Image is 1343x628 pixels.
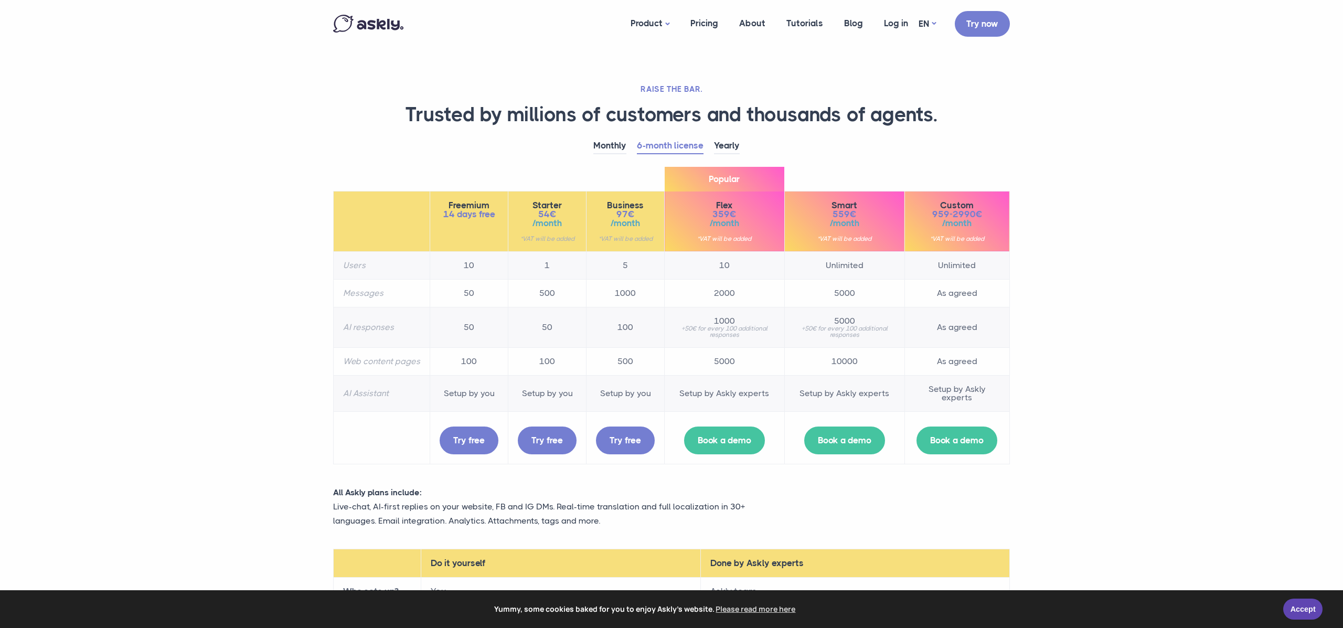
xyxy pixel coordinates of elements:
td: Setup by you [430,375,508,411]
a: 6-month license [637,138,704,154]
td: Unlimited [904,251,1009,279]
a: Tutorials [776,3,834,44]
td: Askly team [701,578,1010,606]
span: /month [674,219,775,228]
td: Setup by Askly experts [904,375,1009,411]
a: Try now [955,11,1010,37]
span: /month [518,219,577,228]
span: /month [914,219,1000,228]
a: learn more about cookies [715,601,797,617]
p: Live-chat, AI-first replies on your website, FB and IG DMs. Real-time translation and full locali... [333,499,779,528]
a: Book a demo [804,427,885,454]
td: 5000 [784,279,904,307]
small: +50€ for every 100 additional responses [794,325,895,338]
span: /month [794,219,895,228]
span: Yummy, some cookies baked for you to enjoy Askly's website. [15,601,1276,617]
small: *VAT will be added [914,236,1000,242]
td: Setup by you [587,375,665,411]
span: 97€ [596,210,655,219]
td: 500 [508,279,587,307]
th: Done by Askly experts [701,549,1010,578]
th: AI Assistant [334,375,430,411]
span: Custom [914,201,1000,210]
a: Log in [873,3,919,44]
a: Blog [834,3,873,44]
span: 5000 [794,317,895,325]
td: You [421,578,701,606]
a: About [729,3,776,44]
th: Who sets up? [334,578,421,606]
td: 100 [587,307,665,347]
a: Monthly [593,138,626,154]
td: 5 [587,251,665,279]
th: Messages [334,279,430,307]
th: Do it yourself [421,549,701,578]
td: 50 [508,307,587,347]
a: Yearly [714,138,740,154]
a: Try free [596,427,655,454]
td: Setup by Askly experts [665,375,785,411]
td: Unlimited [784,251,904,279]
td: 10 [430,251,508,279]
a: Try free [440,427,498,454]
th: AI responses [334,307,430,347]
a: EN [919,16,936,31]
span: 959-2990€ [914,210,1000,219]
td: 5000 [665,347,785,375]
small: *VAT will be added [794,236,895,242]
h1: Trusted by millions of customers and thousands of agents. [333,102,1010,127]
td: As agreed [904,279,1009,307]
span: /month [596,219,655,228]
span: 54€ [518,210,577,219]
strong: All Askly plans include: [333,487,422,497]
span: Business [596,201,655,210]
small: *VAT will be added [596,236,655,242]
th: Users [334,251,430,279]
td: Setup by you [508,375,587,411]
span: 14 days free [440,210,498,219]
span: Starter [518,201,577,210]
span: 1000 [674,317,775,325]
td: 1000 [587,279,665,307]
small: *VAT will be added [674,236,775,242]
small: *VAT will be added [518,236,577,242]
td: 1 [508,251,587,279]
img: Askly [333,15,403,33]
td: 50 [430,279,508,307]
td: 2000 [665,279,785,307]
a: Try free [518,427,577,454]
td: 10 [665,251,785,279]
span: 559€ [794,210,895,219]
span: Flex [674,201,775,210]
span: 359€ [674,210,775,219]
a: Accept [1283,599,1323,620]
a: Book a demo [684,427,765,454]
small: +50€ for every 100 additional responses [674,325,775,338]
span: As agreed [914,357,1000,366]
span: Popular [665,167,784,191]
td: 100 [430,347,508,375]
a: Book a demo [916,427,997,454]
td: Setup by Askly experts [784,375,904,411]
td: 500 [587,347,665,375]
td: 10000 [784,347,904,375]
span: As agreed [914,323,1000,332]
td: 50 [430,307,508,347]
td: 100 [508,347,587,375]
span: Smart [794,201,895,210]
a: Product [620,3,680,45]
h2: RAISE THE BAR. [333,84,1010,94]
th: Web content pages [334,347,430,375]
a: Pricing [680,3,729,44]
span: Freemium [440,201,498,210]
